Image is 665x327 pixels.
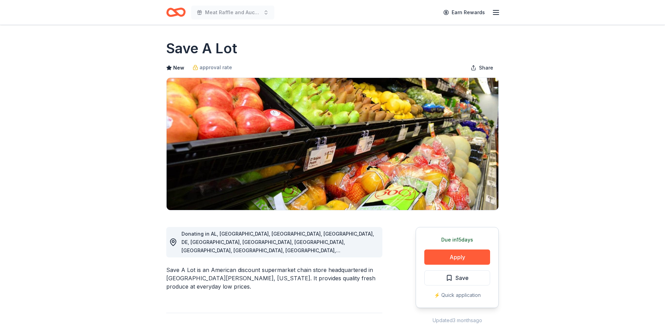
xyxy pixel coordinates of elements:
span: Donating in AL, [GEOGRAPHIC_DATA], [GEOGRAPHIC_DATA], [GEOGRAPHIC_DATA], DE, [GEOGRAPHIC_DATA], [... [181,231,374,311]
span: Meat Raffle and Auction [205,8,260,17]
h1: Save A Lot [166,39,237,58]
div: Updated 3 months ago [416,316,499,325]
button: Apply [424,249,490,265]
span: Share [479,64,493,72]
span: approval rate [199,63,232,72]
span: Save [455,273,469,282]
span: New [173,64,184,72]
button: Meat Raffle and Auction [191,6,274,19]
a: approval rate [193,63,232,72]
button: Share [465,61,499,75]
button: Save [424,270,490,285]
a: Earn Rewards [439,6,489,19]
div: ⚡️ Quick application [424,291,490,299]
a: Home [166,4,186,20]
div: Save A Lot is an American discount supermarket chain store headquartered in [GEOGRAPHIC_DATA][PER... [166,266,382,291]
div: Due in 15 days [424,236,490,244]
img: Image for Save A Lot [167,78,498,210]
